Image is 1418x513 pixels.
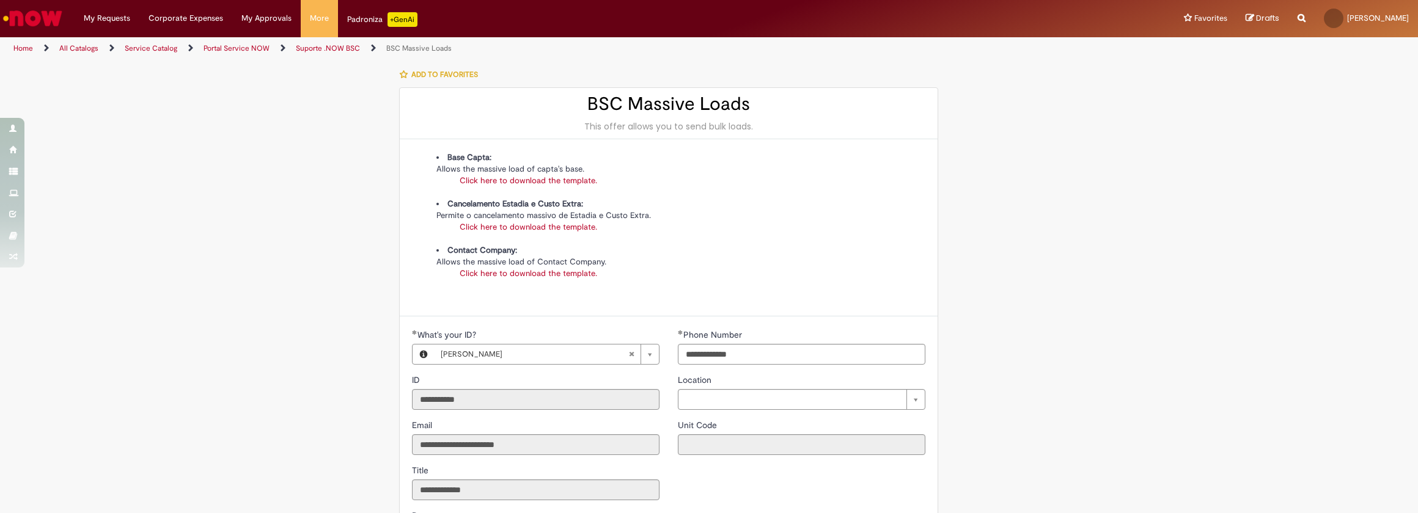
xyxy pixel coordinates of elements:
span: Read only - Title [412,465,431,476]
input: Email [412,434,659,455]
button: Add to favorites [399,62,485,87]
a: Click here to download the template. [460,222,597,232]
input: Phone Number [678,344,925,365]
a: Home [13,43,33,53]
span: Corporate Expenses [149,12,223,24]
a: Service Catalog [125,43,177,53]
img: ServiceNow [1,6,64,31]
a: Drafts [1246,13,1279,24]
span: More [310,12,329,24]
button: What's your ID?, Preview this record Matheus Borges [413,344,435,364]
span: Add to favorites [411,70,478,79]
span: [PERSON_NAME] [441,344,628,364]
span: Location [678,374,714,385]
input: Title [412,479,659,500]
strong: Contact Company: [447,245,517,255]
span: Required Filled [678,330,683,335]
label: Read only - ID [412,374,422,386]
input: Unit Code [678,434,925,455]
span: Read only - Email [412,420,435,431]
span: [PERSON_NAME] [1347,13,1409,23]
label: Read only - Unit Code [678,419,719,431]
a: Suporte .NOW BSC [296,43,360,53]
div: This offer allows you to send bulk loads. [412,120,925,133]
a: Portal Service NOW [204,43,270,53]
strong: Cancelamento Estadia e Custo Extra: [447,198,583,209]
span: Drafts [1256,12,1279,24]
a: Click here to download the template. [460,268,597,278]
input: ID [412,389,659,410]
span: Favorites [1194,12,1227,24]
p: +GenAi [388,12,417,27]
span: Read only - ID [412,374,422,385]
span: My Requests [84,12,130,24]
div: Padroniza [347,12,417,27]
span: Permite o cancelamento massivo de Estadia e Custo Extra. [436,210,651,232]
a: [PERSON_NAME]Clear field What's your ID? [435,344,659,364]
span: My Approvals [241,12,292,24]
a: BSC Massive Loads [386,43,452,53]
label: Read only - Title [412,464,431,476]
ul: Page breadcrumbs [9,37,936,60]
span: What's your ID?, Matheus Borges [417,329,479,340]
span: Read only - Unit Code [678,420,719,431]
label: Read only - Email [412,419,435,431]
span: Allows the massive load of capta's base. [436,164,597,186]
a: All Catalogs [59,43,98,53]
h2: BSC Massive Loads [412,94,925,114]
span: Allows the massive load of Contact Company. [436,256,606,278]
a: Click here to download the template. [460,175,597,186]
span: Phone Number [683,329,744,340]
strong: Base Capta: [447,152,491,162]
span: Required Filled [412,330,417,335]
a: Clear field Location [678,389,925,410]
abbr: Clear field What's your ID? [622,344,641,364]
